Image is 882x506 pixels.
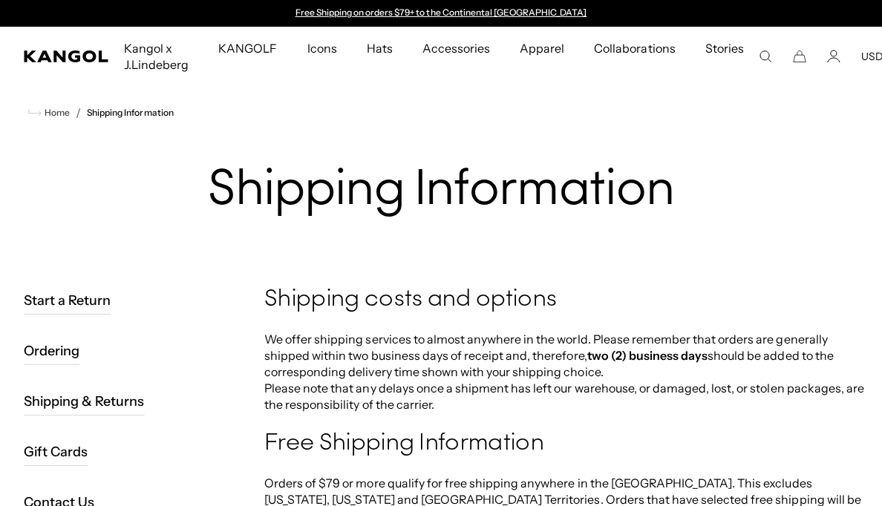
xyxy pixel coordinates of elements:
[203,27,292,70] a: KANGOLF
[264,285,864,315] h4: Shipping costs and options
[28,106,70,119] a: Home
[24,337,79,365] a: Ordering
[793,50,806,63] button: Cart
[218,27,277,70] span: KANGOLF
[264,429,864,459] h4: Free Shipping Information
[367,27,393,70] span: Hats
[288,7,594,19] slideshow-component: Announcement bar
[352,27,408,70] a: Hats
[288,7,594,19] div: Announcement
[109,27,203,86] a: Kangol x J.Lindeberg
[24,286,111,315] a: Start a Return
[408,27,505,70] a: Accessories
[288,7,594,19] div: 1 of 2
[759,50,772,63] summary: Search here
[520,27,564,70] span: Apparel
[827,50,840,63] a: Account
[42,108,70,118] span: Home
[264,331,864,413] p: We offer shipping services to almost anywhere in the world. Please remember that orders are gener...
[18,163,864,220] h1: Shipping Information
[70,104,81,122] li: /
[295,7,587,18] a: Free Shipping on orders $79+ to the Continental [GEOGRAPHIC_DATA]
[505,27,579,70] a: Apparel
[124,27,189,86] span: Kangol x J.Lindeberg
[87,108,174,118] a: Shipping Information
[422,27,490,70] span: Accessories
[579,27,690,70] a: Collaborations
[307,27,337,70] span: Icons
[24,387,145,415] a: Shipping & Returns
[594,27,675,70] span: Collaborations
[587,348,708,363] strong: two (2) business days
[293,27,352,70] a: Icons
[690,27,759,86] a: Stories
[24,438,88,466] a: Gift Cards
[24,50,109,62] a: Kangol
[705,27,744,86] span: Stories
